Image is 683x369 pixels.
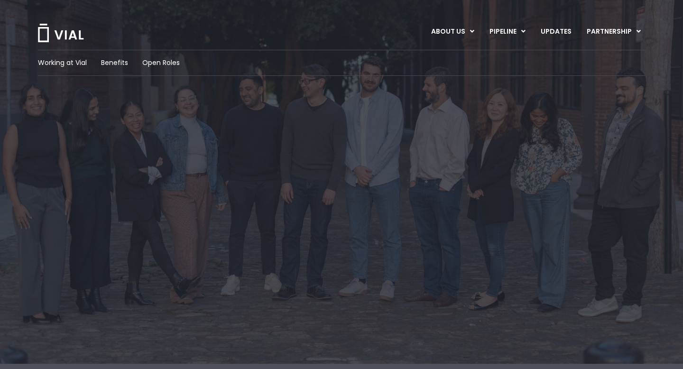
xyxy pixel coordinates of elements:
[38,58,87,68] a: Working at Vial
[482,24,533,40] a: PIPELINEMenu Toggle
[579,24,648,40] a: PARTNERSHIPMenu Toggle
[424,24,481,40] a: ABOUT USMenu Toggle
[101,58,128,68] a: Benefits
[533,24,579,40] a: UPDATES
[37,24,84,42] img: Vial Logo
[142,58,180,68] a: Open Roles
